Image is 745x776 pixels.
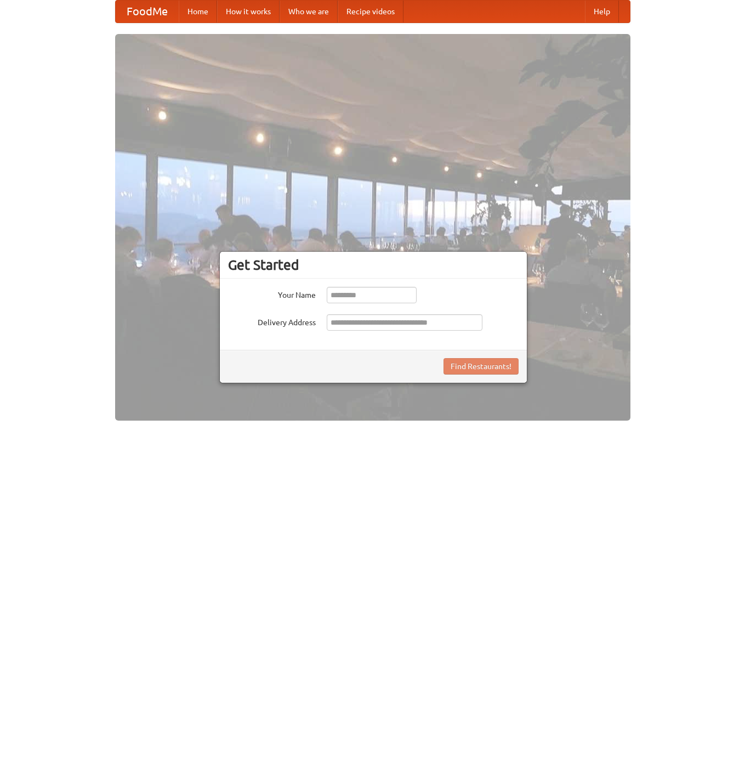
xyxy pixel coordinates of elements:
[585,1,619,22] a: Help
[280,1,338,22] a: Who we are
[228,257,519,273] h3: Get Started
[443,358,519,375] button: Find Restaurants!
[338,1,403,22] a: Recipe videos
[228,287,316,301] label: Your Name
[228,314,316,328] label: Delivery Address
[116,1,179,22] a: FoodMe
[217,1,280,22] a: How it works
[179,1,217,22] a: Home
